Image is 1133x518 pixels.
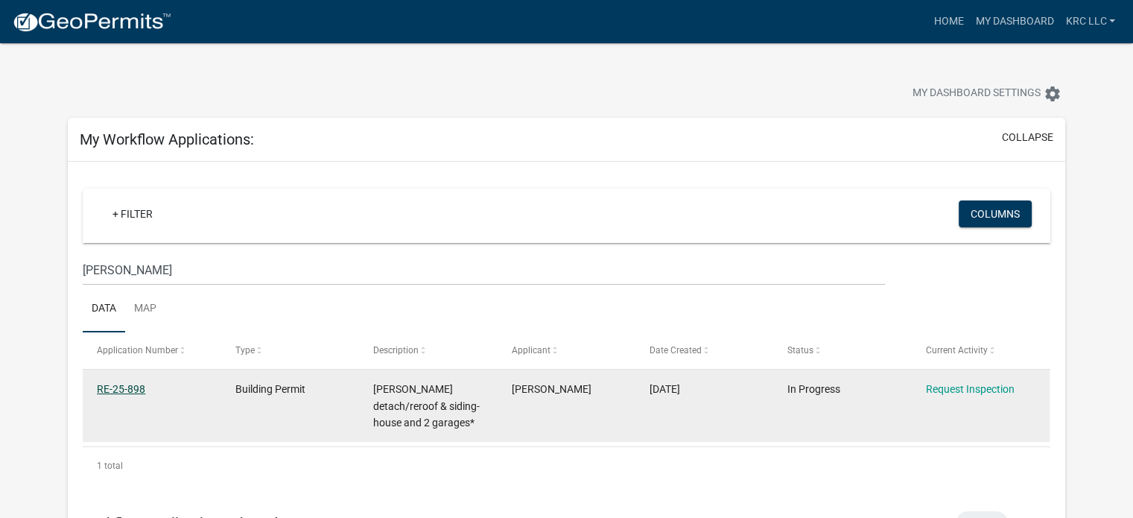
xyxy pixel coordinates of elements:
[901,79,1073,108] button: My Dashboard Settingssettings
[959,200,1032,227] button: Columns
[235,345,255,356] span: Type
[969,7,1059,36] a: My Dashboard
[220,332,358,368] datatable-header-cell: Type
[101,200,165,227] a: + Filter
[497,332,635,368] datatable-header-cell: Applicant
[635,332,773,368] datatable-header-cell: Date Created
[68,162,1065,499] div: collapse
[359,332,497,368] datatable-header-cell: Description
[1059,7,1121,36] a: KRC LLC
[97,345,178,356] span: Application Number
[83,255,885,285] input: Search for applications
[926,345,988,356] span: Current Activity
[97,383,145,395] a: RE-25-898
[373,345,419,356] span: Description
[787,383,840,395] span: In Progress
[913,85,1041,103] span: My Dashboard Settings
[80,130,254,148] h5: My Workflow Applications:
[1002,130,1053,145] button: collapse
[83,447,1050,484] div: 1 total
[650,383,680,395] span: 05/29/2025
[773,332,911,368] datatable-header-cell: Status
[373,383,480,429] span: Finnerty detach/reroof & siding-house and 2 garages*
[83,332,220,368] datatable-header-cell: Application Number
[83,285,125,333] a: Data
[787,345,813,356] span: Status
[1044,85,1061,103] i: settings
[912,332,1050,368] datatable-header-cell: Current Activity
[512,383,591,395] span: John Kornacki
[235,383,305,395] span: Building Permit
[927,7,969,36] a: Home
[926,383,1015,395] a: Request Inspection
[125,285,165,333] a: Map
[512,345,550,356] span: Applicant
[650,345,702,356] span: Date Created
